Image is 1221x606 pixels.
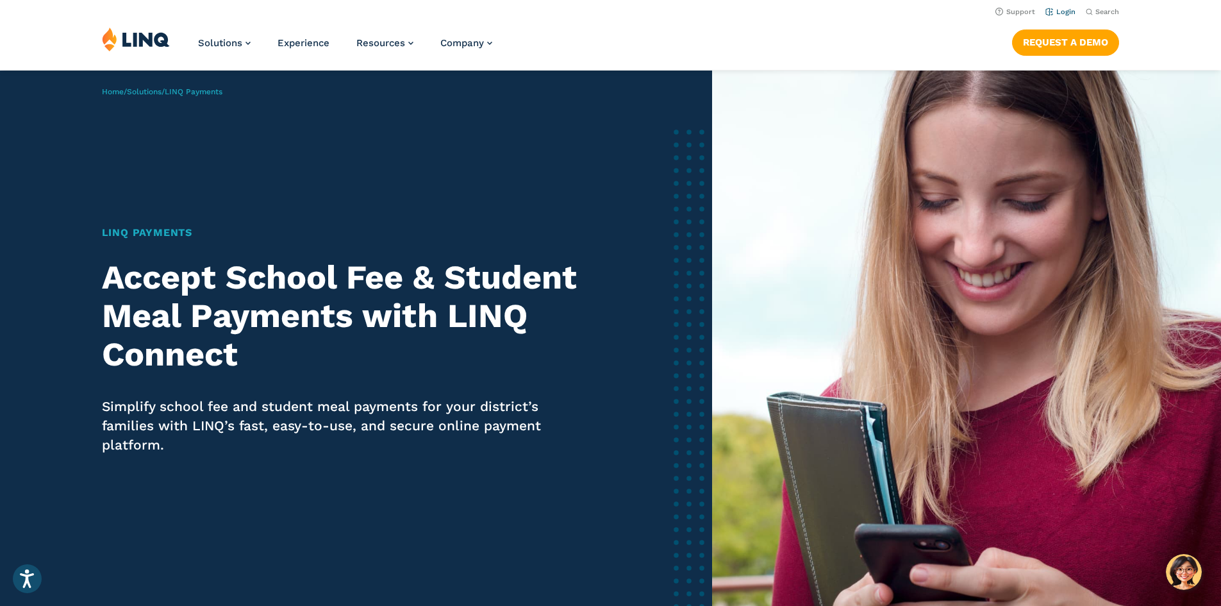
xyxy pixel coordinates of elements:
[102,397,583,455] p: Simplify school fee and student meal payments for your district’s families with LINQ’s fast, easy...
[278,37,329,49] a: Experience
[1012,29,1119,55] a: Request a Demo
[1045,8,1076,16] a: Login
[198,37,242,49] span: Solutions
[1095,8,1119,16] span: Search
[165,87,222,96] span: LINQ Payments
[102,225,583,240] h1: LINQ Payments
[1166,554,1202,590] button: Hello, have a question? Let’s chat.
[1086,7,1119,17] button: Open Search Bar
[102,87,222,96] span: / /
[198,37,251,49] a: Solutions
[198,27,492,69] nav: Primary Navigation
[440,37,492,49] a: Company
[1012,27,1119,55] nav: Button Navigation
[127,87,162,96] a: Solutions
[102,27,170,51] img: LINQ | K‑12 Software
[356,37,405,49] span: Resources
[440,37,484,49] span: Company
[102,258,583,373] h2: Accept School Fee & Student Meal Payments with LINQ Connect
[995,8,1035,16] a: Support
[102,87,124,96] a: Home
[356,37,413,49] a: Resources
